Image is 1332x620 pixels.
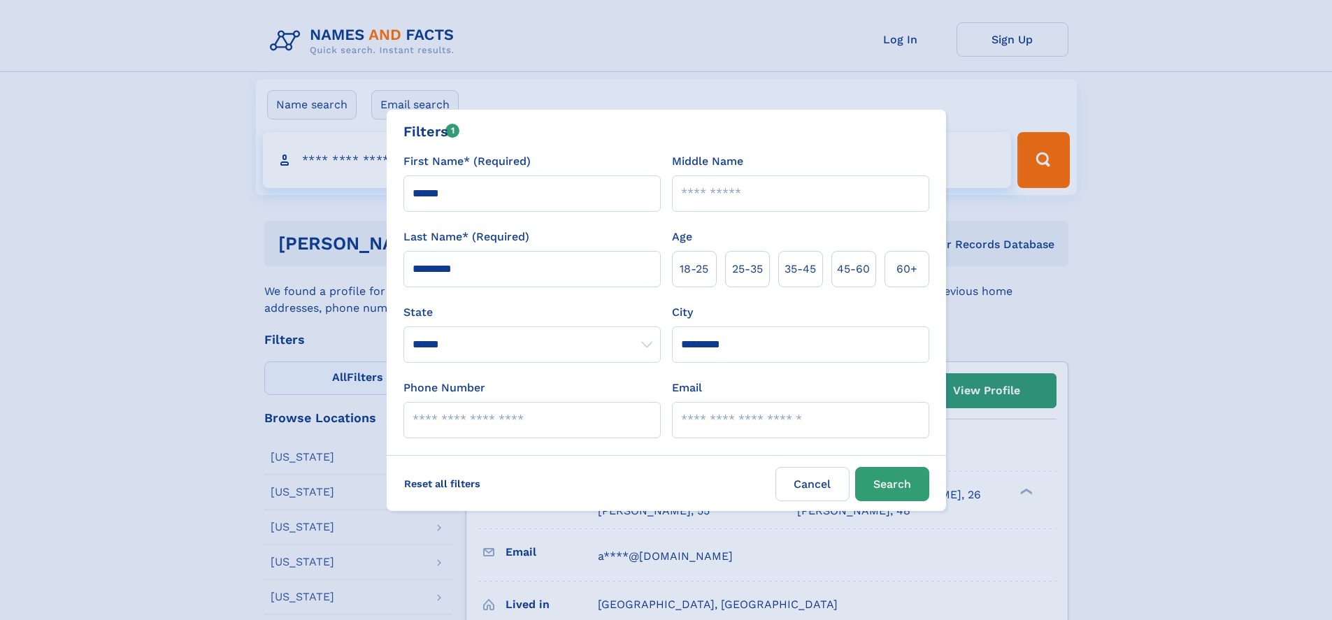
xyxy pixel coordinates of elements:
[672,229,692,245] label: Age
[855,467,929,501] button: Search
[672,153,743,170] label: Middle Name
[680,261,708,277] span: 18‑25
[403,229,529,245] label: Last Name* (Required)
[785,261,816,277] span: 35‑45
[837,261,870,277] span: 45‑60
[403,153,531,170] label: First Name* (Required)
[896,261,917,277] span: 60+
[732,261,763,277] span: 25‑35
[395,467,489,500] label: Reset all filters
[403,304,661,321] label: State
[403,380,485,396] label: Phone Number
[672,304,693,321] label: City
[672,380,702,396] label: Email
[403,121,460,142] div: Filters
[775,467,850,501] label: Cancel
